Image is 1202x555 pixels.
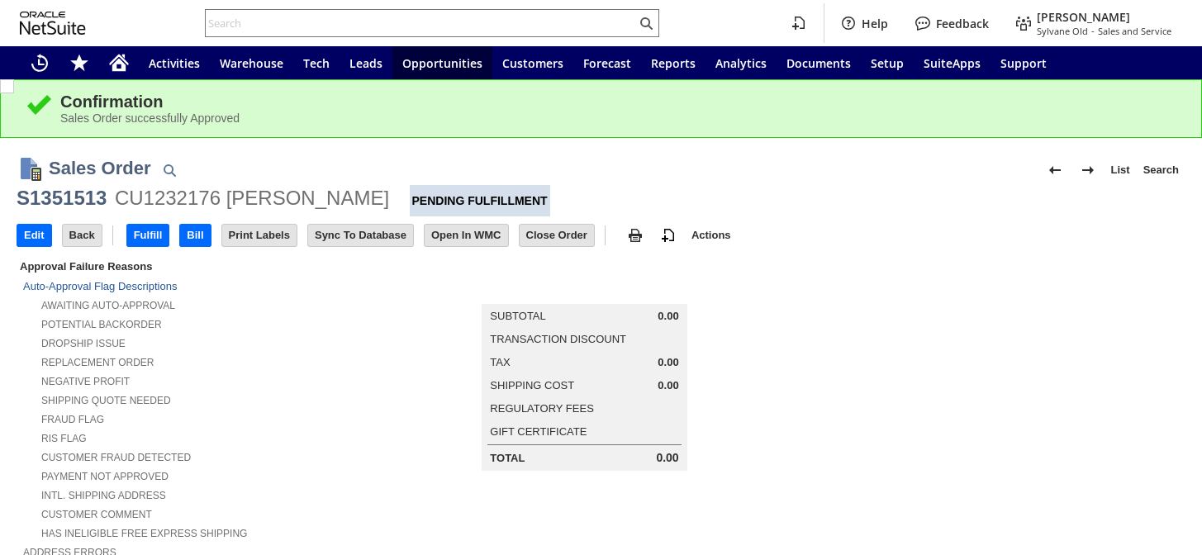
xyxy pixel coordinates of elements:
span: Activities [149,55,200,71]
a: Dropship Issue [41,338,126,349]
span: Sylvane Old [1037,25,1088,37]
span: - [1091,25,1095,37]
svg: logo [20,12,86,35]
a: Setup [861,46,914,79]
a: Home [99,46,139,79]
a: Has Ineligible Free Express Shipping [41,528,247,539]
span: Forecast [583,55,631,71]
a: Actions [685,229,738,241]
div: Approval Failure Reasons [17,257,400,276]
span: 0.00 [656,451,678,465]
a: Awaiting Auto-Approval [41,300,175,311]
div: S1351513 [17,185,107,211]
span: [PERSON_NAME] [1037,9,1130,25]
svg: Home [109,53,129,73]
span: SuiteApps [924,55,981,71]
a: Activities [139,46,210,79]
a: Opportunities [392,46,492,79]
label: Feedback [936,16,989,31]
a: Reports [641,46,706,79]
svg: Recent Records [30,53,50,73]
input: Sync To Database [308,225,413,246]
span: Tech [303,55,330,71]
div: Pending Fulfillment [410,185,550,216]
a: Support [991,46,1057,79]
a: List [1105,157,1137,183]
a: Tax [490,356,510,368]
div: Shortcuts [59,46,99,79]
a: Leads [340,46,392,79]
a: Recent Records [20,46,59,79]
a: Tech [293,46,340,79]
h1: Sales Order [49,154,151,182]
a: Analytics [706,46,777,79]
span: 0.00 [658,379,678,392]
caption: Summary [482,277,687,304]
a: Transaction Discount [490,333,626,345]
input: Edit [17,225,51,246]
a: Intl. Shipping Address [41,490,166,501]
input: Back [63,225,102,246]
img: Next [1078,160,1098,180]
a: Total [490,452,525,464]
svg: Shortcuts [69,53,89,73]
img: print.svg [625,225,645,245]
span: Setup [871,55,904,71]
div: Confirmation [60,92,1176,111]
a: Search [1137,157,1185,183]
a: Subtotal [490,310,545,322]
a: Warehouse [210,46,293,79]
input: Print Labels [222,225,297,246]
span: 0.00 [658,310,678,323]
span: Opportunities [402,55,482,71]
a: Payment not approved [41,471,169,482]
a: Forecast [573,46,641,79]
img: Previous [1045,160,1065,180]
a: RIS flag [41,433,87,444]
img: Quick Find [159,160,179,180]
span: Warehouse [220,55,283,71]
input: Search [206,13,636,33]
span: Support [1000,55,1047,71]
span: 0.00 [658,356,678,369]
a: Fraud Flag [41,414,104,425]
a: Regulatory Fees [490,402,593,415]
a: Gift Certificate [490,425,587,438]
div: Sales Order successfully Approved [60,111,1176,125]
a: Customer Comment [41,509,152,520]
img: add-record.svg [658,225,678,245]
a: Shipping Cost [490,379,574,391]
span: Reports [651,55,696,71]
span: Sales and Service [1098,25,1171,37]
input: Bill [180,225,210,246]
span: Analytics [715,55,767,71]
a: Negative Profit [41,376,130,387]
label: Help [862,16,888,31]
span: Leads [349,55,382,71]
a: Potential Backorder [41,319,162,330]
input: Fulfill [127,225,169,246]
span: Documents [786,55,851,71]
svg: Search [636,13,656,33]
a: Replacement Order [41,357,154,368]
span: Customers [502,55,563,71]
div: CU1232176 [PERSON_NAME] [115,185,389,211]
a: Auto-Approval Flag Descriptions [23,280,177,292]
a: SuiteApps [914,46,991,79]
input: Close Order [520,225,594,246]
a: Customer Fraud Detected [41,452,191,463]
a: Customers [492,46,573,79]
input: Open In WMC [425,225,508,246]
a: Shipping Quote Needed [41,395,171,406]
a: Documents [777,46,861,79]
